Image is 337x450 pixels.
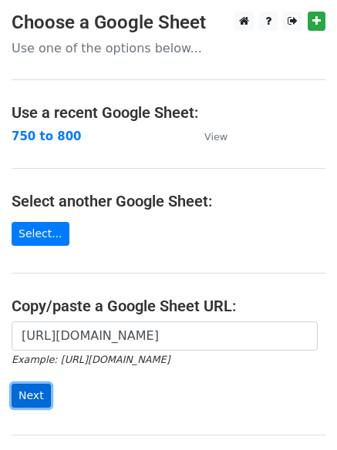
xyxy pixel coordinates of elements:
[189,129,227,143] a: View
[260,376,337,450] iframe: Chat Widget
[12,129,82,143] a: 750 to 800
[12,12,325,34] h3: Choose a Google Sheet
[12,40,325,56] p: Use one of the options below...
[12,321,318,351] input: Paste your Google Sheet URL here
[204,131,227,143] small: View
[12,384,51,408] input: Next
[12,297,325,315] h4: Copy/paste a Google Sheet URL:
[12,192,325,210] h4: Select another Google Sheet:
[12,222,69,246] a: Select...
[12,103,325,122] h4: Use a recent Google Sheet:
[12,354,170,365] small: Example: [URL][DOMAIN_NAME]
